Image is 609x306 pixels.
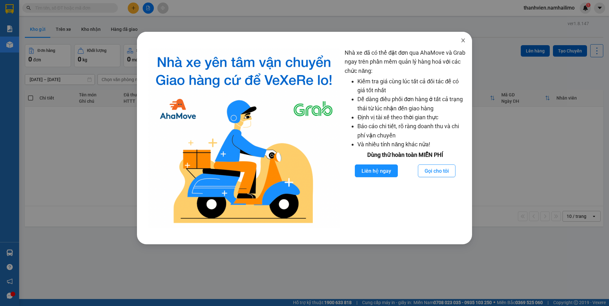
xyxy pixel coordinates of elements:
[357,113,465,122] li: Định vị tài xế theo thời gian thực
[425,167,449,175] span: Gọi cho tôi
[357,122,465,140] li: Báo cáo chi tiết, rõ ràng doanh thu và chi phí vận chuyển
[357,95,465,113] li: Dễ dàng điều phối đơn hàng ở tất cả trạng thái từ lúc nhận đến giao hàng
[357,77,465,95] li: Kiểm tra giá cùng lúc tất cả đối tác để có giá tốt nhất
[355,164,398,177] button: Liên hệ ngay
[461,38,466,43] span: close
[454,32,472,50] button: Close
[357,140,465,149] li: Và nhiều tính năng khác nữa!
[148,48,340,228] img: logo
[418,164,455,177] button: Gọi cho tôi
[345,150,465,159] div: Dùng thử hoàn toàn MIỄN PHÍ
[362,167,391,175] span: Liên hệ ngay
[345,48,465,228] div: Nhà xe đã có thể đặt đơn qua AhaMove và Grab ngay trên phần mềm quản lý hàng hoá với các chức năng:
